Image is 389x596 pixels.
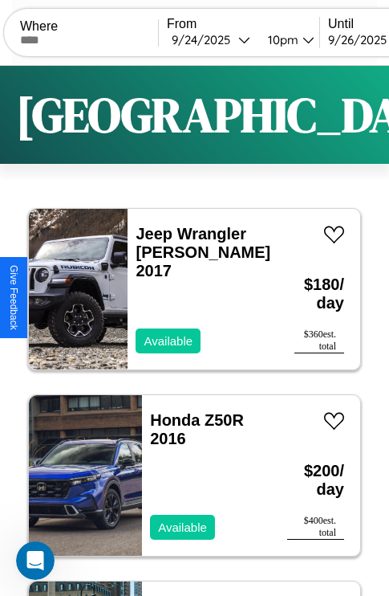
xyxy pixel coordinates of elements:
a: Jeep Wrangler [PERSON_NAME] 2017 [136,225,270,280]
a: Honda Z50R 2016 [150,411,244,447]
button: 9/24/2025 [167,31,255,48]
p: Available [144,330,192,352]
h3: $ 200 / day [287,446,344,515]
h3: $ 180 / day [294,259,344,329]
div: $ 360 est. total [294,329,344,353]
div: 10pm [260,32,302,47]
button: 10pm [255,31,319,48]
p: Available [158,516,207,538]
label: Where [20,19,158,34]
iframe: Intercom live chat [16,541,55,580]
div: $ 400 est. total [287,515,344,540]
label: From [167,17,319,31]
div: Give Feedback [8,265,19,330]
div: 9 / 24 / 2025 [172,32,238,47]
